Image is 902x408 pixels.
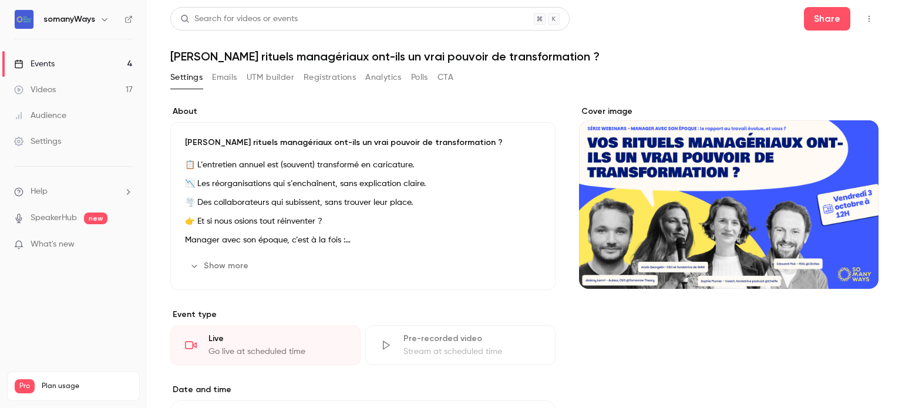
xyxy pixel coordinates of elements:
[185,177,541,191] p: 📉 Les réorganisations qui s’enchaînent, sans explication claire.
[579,106,879,117] label: Cover image
[185,233,541,247] p: Manager avec son époque, c’est à la fois :
[31,186,48,198] span: Help
[208,333,346,345] div: Live
[31,212,77,224] a: SpeakerHub
[170,309,556,321] p: Event type
[14,186,133,198] li: help-dropdown-opener
[170,106,556,117] label: About
[180,13,298,25] div: Search for videos or events
[15,379,35,393] span: Pro
[365,68,402,87] button: Analytics
[437,68,453,87] button: CTA
[212,68,237,87] button: Emails
[185,158,541,172] p: 📋 L’entretien annuel est (souvent) transformé en caricature.
[304,68,356,87] button: Registrations
[15,10,33,29] img: somanyWays
[411,68,428,87] button: Polls
[42,382,132,391] span: Plan usage
[185,257,255,275] button: Show more
[43,14,95,25] h6: somanyWays
[208,346,346,358] div: Go live at scheduled time
[14,110,66,122] div: Audience
[804,7,850,31] button: Share
[365,325,556,365] div: Pre-recorded videoStream at scheduled time
[119,240,133,250] iframe: Noticeable Trigger
[170,68,203,87] button: Settings
[185,214,541,228] p: 👉 Et si nous osions tout réinventer ?
[579,106,879,289] section: Cover image
[170,325,361,365] div: LiveGo live at scheduled time
[14,58,55,70] div: Events
[170,49,879,63] h1: [PERSON_NAME] rituels managériaux ont-ils un vrai pouvoir de transformation ?
[185,195,541,210] p: 🌪️ Des collaborateurs qui subissent, sans trouver leur place.
[31,238,75,251] span: What's new
[170,384,556,396] label: Date and time
[84,213,107,224] span: new
[14,84,56,96] div: Videos
[185,137,541,149] p: [PERSON_NAME] rituels managériaux ont-ils un vrai pouvoir de transformation ?
[403,333,541,345] div: Pre-recorded video
[14,136,61,147] div: Settings
[403,346,541,358] div: Stream at scheduled time
[247,68,294,87] button: UTM builder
